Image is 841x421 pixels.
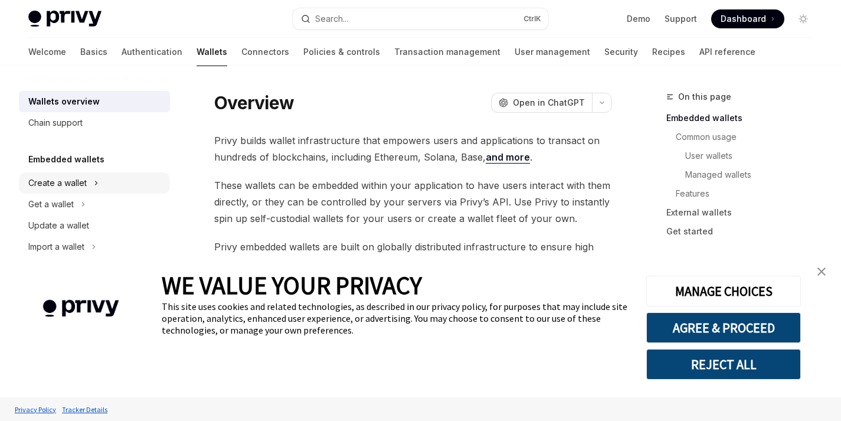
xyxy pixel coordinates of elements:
div: Create a wallet [28,176,87,190]
a: User management [515,38,590,66]
img: light logo [28,11,102,27]
a: External wallets [666,203,822,222]
div: Import a wallet [28,240,84,254]
span: Privy embedded wallets are built on globally distributed infrastructure to ensure high uptime and... [214,239,612,288]
span: On this page [678,90,731,104]
button: MANAGE CHOICES [646,276,801,306]
a: Embedded wallets [666,109,822,128]
span: WE VALUE YOUR PRIVACY [162,270,422,301]
a: Connectors [241,38,289,66]
button: Open in ChatGPT [491,93,592,113]
a: User wallets [685,146,822,165]
div: Get a wallet [28,197,74,211]
img: close banner [817,267,826,276]
div: Search... [315,12,348,26]
a: Security [604,38,638,66]
span: Dashboard [721,13,766,25]
a: Basics [80,38,107,66]
button: AGREE & PROCEED [646,312,801,343]
a: Update a wallet [19,215,170,236]
h1: Overview [214,92,294,113]
a: Transaction management [394,38,500,66]
img: company logo [18,283,144,334]
div: Wallets overview [28,94,100,109]
a: Wallets overview [19,91,170,112]
a: Support [665,13,697,25]
span: Ctrl K [523,14,541,24]
div: Chain support [28,116,83,130]
button: Toggle dark mode [794,9,813,28]
a: Chain support [19,112,170,133]
a: and more [486,151,530,164]
a: close banner [810,260,833,283]
button: REJECT ALL [646,349,801,380]
span: Privy builds wallet infrastructure that empowers users and applications to transact on hundreds o... [214,132,612,165]
a: Managed wallets [685,165,822,184]
a: Features [676,184,822,203]
a: Demo [627,13,650,25]
a: Policies & controls [303,38,380,66]
div: This site uses cookies and related technologies, as described in our privacy policy, for purposes... [162,301,629,336]
button: Search...CtrlK [293,8,548,30]
a: Dashboard [711,9,784,28]
a: API reference [699,38,755,66]
a: Common usage [676,128,822,146]
a: Privacy Policy [12,399,59,420]
div: Update a wallet [28,218,89,233]
h5: Embedded wallets [28,152,104,167]
a: Tracker Details [59,399,110,420]
a: Authentication [122,38,182,66]
span: Open in ChatGPT [513,97,585,109]
a: Wallets [197,38,227,66]
a: Get started [666,222,822,241]
a: Welcome [28,38,66,66]
span: These wallets can be embedded within your application to have users interact with them directly, ... [214,177,612,227]
a: Recipes [652,38,685,66]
